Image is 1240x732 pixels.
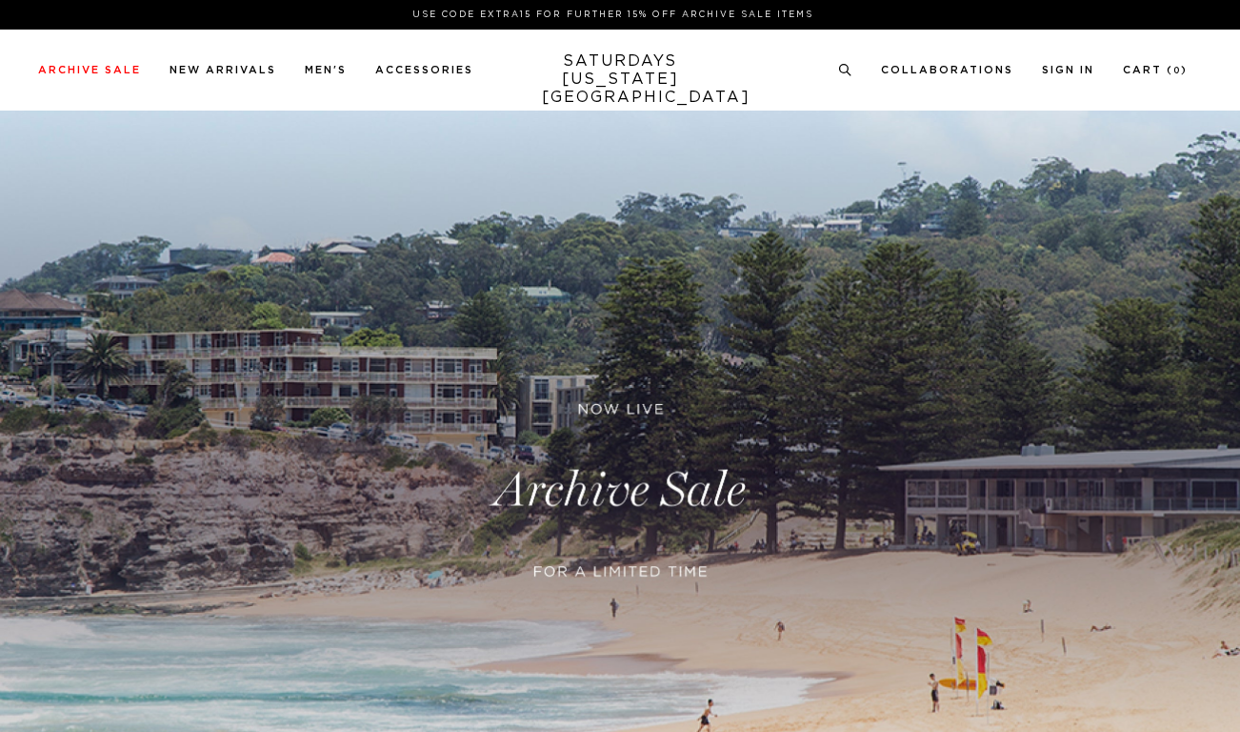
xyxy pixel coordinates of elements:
[1123,65,1188,75] a: Cart (0)
[542,52,699,107] a: SATURDAYS[US_STATE][GEOGRAPHIC_DATA]
[38,65,141,75] a: Archive Sale
[1042,65,1094,75] a: Sign In
[881,65,1013,75] a: Collaborations
[170,65,276,75] a: New Arrivals
[305,65,347,75] a: Men's
[46,8,1180,22] p: Use Code EXTRA15 for Further 15% Off Archive Sale Items
[375,65,473,75] a: Accessories
[1173,67,1181,75] small: 0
